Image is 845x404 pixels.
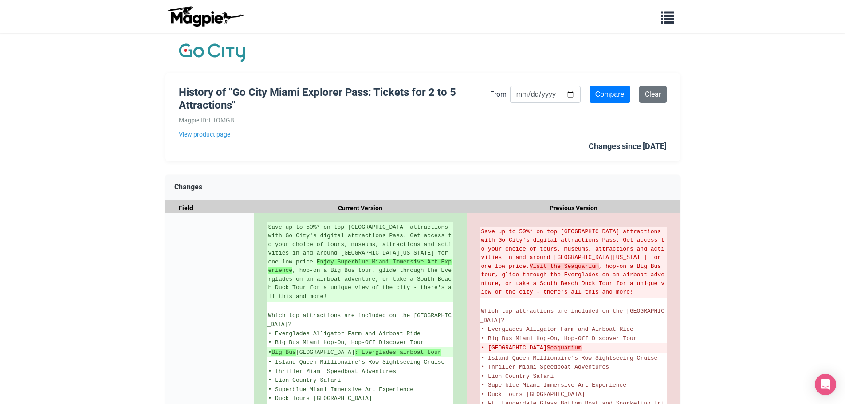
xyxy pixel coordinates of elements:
img: Company Logo [179,42,245,64]
span: • Big Bus Miami Hop-On, Hop-Off Discover Tour [481,335,637,342]
div: Open Intercom Messenger [815,374,836,395]
div: Changes since [DATE] [589,140,667,153]
a: View product page [179,129,490,139]
span: • Thriller Miami Speedboat Adventures [481,364,609,370]
div: Previous Version [467,200,680,216]
span: • Thriller Miami Speedboat Adventures [268,368,397,375]
span: • Big Bus Miami Hop-On, Hop-Off Discover Tour [268,339,424,346]
a: Clear [639,86,667,103]
span: • Lion Country Safari [481,373,554,380]
h1: History of "Go City Miami Explorer Pass: Tickets for 2 to 5 Attractions" [179,86,490,112]
input: Compare [590,86,630,103]
ins: Save up to 50%* on top [GEOGRAPHIC_DATA] attractions with Go City's digital attractions Pass. Get... [268,223,452,301]
label: From [490,89,507,100]
span: • Duck Tours [GEOGRAPHIC_DATA] [481,391,585,398]
del: Save up to 50%* on top [GEOGRAPHIC_DATA] attractions with Go City's digital attractions Pass. Get... [481,227,666,297]
img: logo-ab69f6fb50320c5b225c76a69d11143b.png [165,6,245,27]
strong: : Everglades airboat tour [355,349,441,356]
strong: Big Bus [271,349,296,356]
span: • Duck Tours [GEOGRAPHIC_DATA] [268,395,372,402]
span: • Everglades Alligator Farm and Airboat Ride [481,326,633,333]
strong: Seaquarium [547,345,582,351]
div: Magpie ID: ETOMGB [179,115,490,125]
div: Field [165,200,254,216]
span: • Superblue Miami Immersive Art Experience [268,386,414,393]
span: • Island Queen Millionaire's Row Sightseeing Cruise [268,359,445,365]
span: • Everglades Alligator Farm and Airboat Ride [268,330,421,337]
div: Current Version [254,200,467,216]
strong: Visit the Seaquarium [530,263,599,270]
del: • [GEOGRAPHIC_DATA] [481,344,666,353]
span: • Lion Country Safari [268,377,341,384]
span: • Superblue Miami Immersive Art Experience [481,382,627,388]
span: Which top attractions are included on the [GEOGRAPHIC_DATA]? [480,308,664,324]
div: Changes [165,175,680,200]
span: • Island Queen Millionaire's Row Sightseeing Cruise [481,355,658,361]
strong: Enjoy Superblue Miami Immersive Art Experience [268,259,452,274]
ins: • [GEOGRAPHIC_DATA] [268,348,452,357]
span: Which top attractions are included on the [GEOGRAPHIC_DATA]? [267,312,452,328]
